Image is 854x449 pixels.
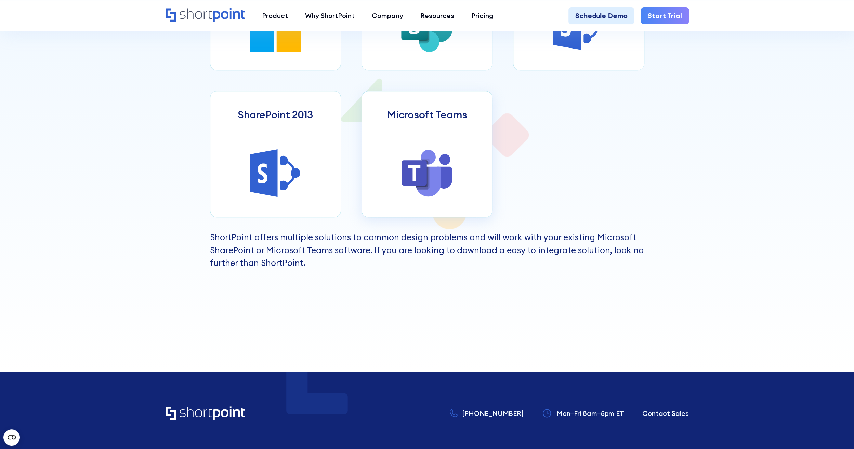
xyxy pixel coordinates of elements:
a: Home [166,406,245,421]
a: Resources [412,7,463,24]
div: Resources [420,11,454,21]
div: Product [262,11,288,21]
a: Product [253,7,297,24]
p: Mon–Fri 8am–5pm ET [556,408,624,419]
iframe: Chat Widget [820,416,854,449]
a: Start Trial [641,7,689,24]
a: Why ShortPoint [297,7,363,24]
p: ShortPoint offers multiple solutions to common design problems and will work with your existing M... [210,231,644,270]
a: Pricing [463,7,502,24]
a: Microsoft Teams [362,91,492,217]
a: SharePoint 2013 [210,91,341,217]
a: Schedule Demo [568,7,634,24]
a: Contact Sales [642,408,688,419]
h3: Microsoft Teams [387,108,467,121]
a: Home [166,8,245,23]
h3: SharePoint 2013 [238,108,313,121]
button: Open CMP widget [3,429,20,446]
p: [PHONE_NUMBER] [462,408,523,419]
div: Company [372,11,403,21]
a: Company [363,7,412,24]
div: Pricing [471,11,494,21]
a: [PHONE_NUMBER] [450,408,523,419]
div: Why ShortPoint [305,11,355,21]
